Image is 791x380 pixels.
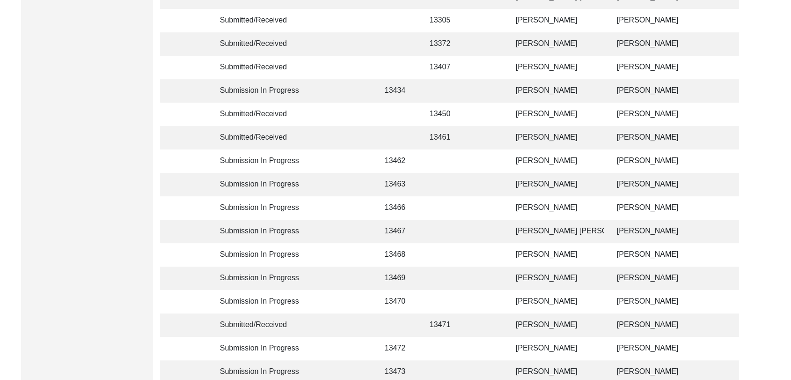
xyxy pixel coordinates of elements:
[214,337,299,360] td: Submission In Progress
[510,9,604,32] td: [PERSON_NAME]
[424,103,466,126] td: 13450
[214,290,299,313] td: Submission In Progress
[214,267,299,290] td: Submission In Progress
[611,313,775,337] td: [PERSON_NAME]
[510,126,604,149] td: [PERSON_NAME]
[214,103,299,126] td: Submitted/Received
[379,337,417,360] td: 13472
[611,103,775,126] td: [PERSON_NAME]
[611,56,775,79] td: [PERSON_NAME]
[424,32,466,56] td: 13372
[611,196,775,220] td: [PERSON_NAME]
[424,9,466,32] td: 13305
[379,173,417,196] td: 13463
[424,56,466,79] td: 13407
[611,9,775,32] td: [PERSON_NAME]
[510,290,604,313] td: [PERSON_NAME]
[379,79,417,103] td: 13434
[611,243,775,267] td: [PERSON_NAME]
[510,337,604,360] td: [PERSON_NAME]
[214,196,299,220] td: Submission In Progress
[214,79,299,103] td: Submission In Progress
[611,290,775,313] td: [PERSON_NAME]
[510,173,604,196] td: [PERSON_NAME]
[611,220,775,243] td: [PERSON_NAME]
[214,149,299,173] td: Submission In Progress
[611,79,775,103] td: [PERSON_NAME]
[424,313,466,337] td: 13471
[510,196,604,220] td: [PERSON_NAME]
[510,220,604,243] td: [PERSON_NAME] [PERSON_NAME]
[379,196,417,220] td: 13466
[424,126,466,149] td: 13461
[379,243,417,267] td: 13468
[510,79,604,103] td: [PERSON_NAME]
[510,243,604,267] td: [PERSON_NAME]
[214,126,299,149] td: Submitted/Received
[510,32,604,56] td: [PERSON_NAME]
[611,173,775,196] td: [PERSON_NAME]
[214,32,299,56] td: Submitted/Received
[379,220,417,243] td: 13467
[611,126,775,149] td: [PERSON_NAME]
[510,313,604,337] td: [PERSON_NAME]
[214,173,299,196] td: Submission In Progress
[214,9,299,32] td: Submitted/Received
[214,220,299,243] td: Submission In Progress
[379,290,417,313] td: 13470
[214,313,299,337] td: Submitted/Received
[510,267,604,290] td: [PERSON_NAME]
[214,243,299,267] td: Submission In Progress
[379,267,417,290] td: 13469
[611,149,775,173] td: [PERSON_NAME]
[510,103,604,126] td: [PERSON_NAME]
[611,267,775,290] td: [PERSON_NAME]
[510,149,604,173] td: [PERSON_NAME]
[379,149,417,173] td: 13462
[510,56,604,79] td: [PERSON_NAME]
[214,56,299,79] td: Submitted/Received
[611,32,775,56] td: [PERSON_NAME]
[611,337,775,360] td: [PERSON_NAME]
